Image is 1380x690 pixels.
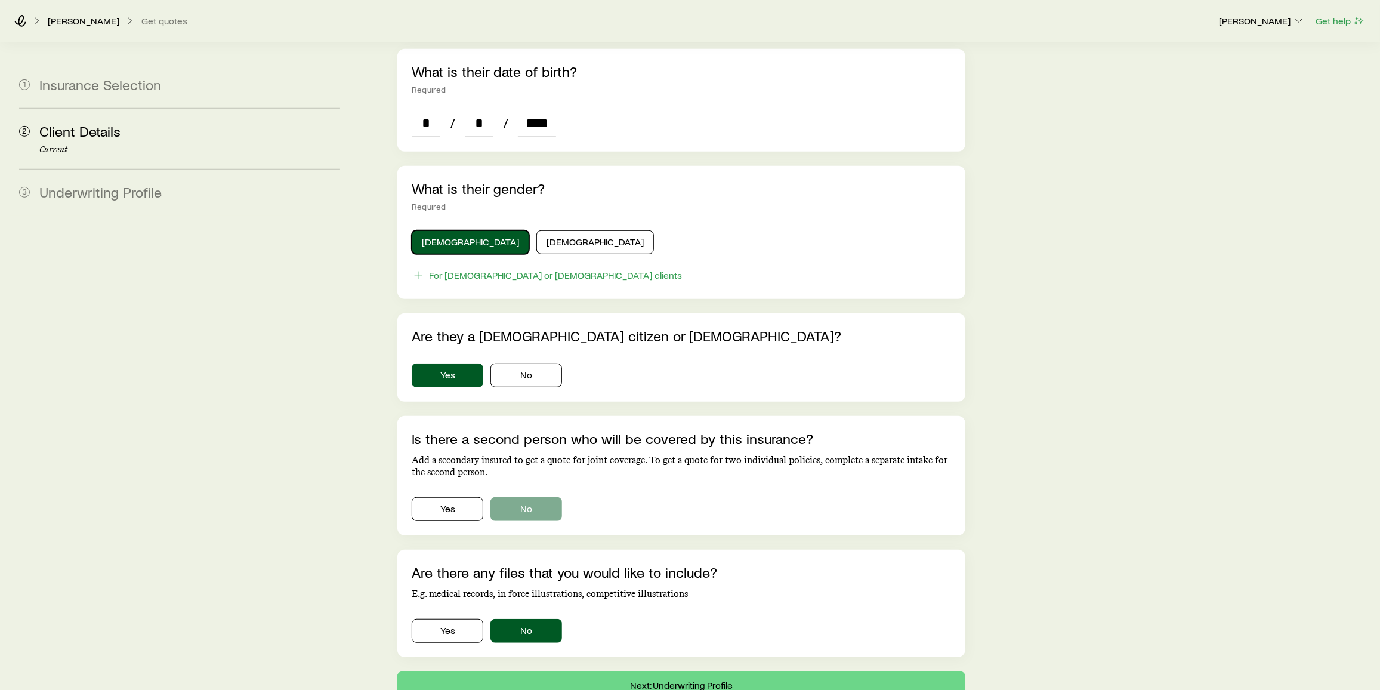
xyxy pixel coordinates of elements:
[412,328,951,344] p: Are they a [DEMOGRAPHIC_DATA] citizen or [DEMOGRAPHIC_DATA]?
[412,180,951,197] p: What is their gender?
[412,364,483,387] button: Yes
[412,564,951,581] p: Are there any files that you would like to include?
[1219,15,1305,27] p: [PERSON_NAME]
[412,63,951,80] p: What is their date of birth?
[39,183,162,201] span: Underwriting Profile
[429,269,682,281] div: For [DEMOGRAPHIC_DATA] or [DEMOGRAPHIC_DATA] clients
[412,85,951,94] div: Required
[412,588,951,600] p: E.g. medical records, in force illustrations, competitive illustrations
[412,230,529,254] button: [DEMOGRAPHIC_DATA]
[19,79,30,90] span: 1
[490,497,562,521] button: No
[536,230,654,254] button: [DEMOGRAPHIC_DATA]
[1315,14,1366,28] button: Get help
[412,497,483,521] button: Yes
[48,15,119,27] p: [PERSON_NAME]
[490,364,562,387] button: No
[412,202,951,211] div: Required
[19,126,30,137] span: 2
[39,122,121,140] span: Client Details
[412,619,483,643] button: Yes
[498,115,513,131] span: /
[412,269,683,282] button: For [DEMOGRAPHIC_DATA] or [DEMOGRAPHIC_DATA] clients
[412,454,951,478] p: Add a secondary insured to get a quote for joint coverage. To get a quote for two individual poli...
[39,145,340,155] p: Current
[490,619,562,643] button: No
[412,430,951,447] p: Is there a second person who will be covered by this insurance?
[1218,14,1305,29] button: [PERSON_NAME]
[141,16,188,27] button: Get quotes
[445,115,460,131] span: /
[19,187,30,198] span: 3
[39,76,161,93] span: Insurance Selection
